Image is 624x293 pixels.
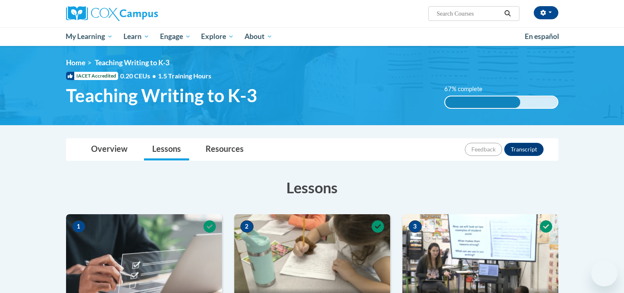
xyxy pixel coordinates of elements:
[501,9,514,18] button: Search
[66,6,222,21] a: Cox Campus
[66,58,85,67] a: Home
[120,71,158,80] span: 0.20 CEUs
[201,32,234,41] span: Explore
[240,220,254,233] span: 2
[444,85,491,94] label: 67% complete
[66,177,558,198] h3: Lessons
[196,27,239,46] a: Explore
[155,27,196,46] a: Engage
[83,139,136,160] a: Overview
[409,220,422,233] span: 3
[525,32,559,41] span: En español
[519,28,565,45] a: En español
[54,27,571,46] div: Main menu
[61,27,119,46] a: My Learning
[534,6,558,19] button: Account Settings
[504,143,544,156] button: Transcript
[66,72,118,80] span: IACET Accredited
[66,85,257,106] span: Teaching Writing to K-3
[465,143,502,156] button: Feedback
[95,58,169,67] span: Teaching Writing to K-3
[436,9,501,18] input: Search Courses
[245,32,272,41] span: About
[445,96,520,108] div: 67% complete
[123,32,149,41] span: Learn
[66,6,158,21] img: Cox Campus
[591,260,617,286] iframe: Button to launch messaging window
[160,32,191,41] span: Engage
[66,32,113,41] span: My Learning
[158,72,211,80] span: 1.5 Training Hours
[152,72,156,80] span: •
[72,220,85,233] span: 1
[239,27,278,46] a: About
[144,139,189,160] a: Lessons
[118,27,155,46] a: Learn
[197,139,252,160] a: Resources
